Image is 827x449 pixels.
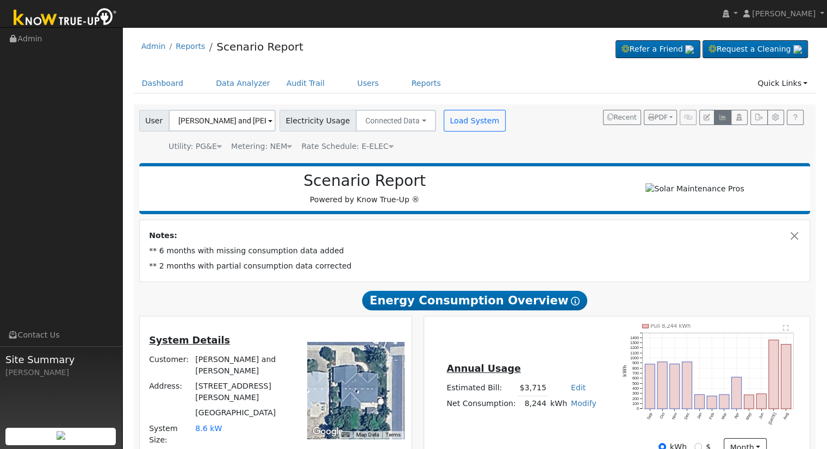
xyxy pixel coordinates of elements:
text: 1300 [630,340,639,345]
rect: onclick="" [707,396,717,409]
button: Load System [444,110,506,132]
text: Nov [671,411,679,420]
text: 0 [637,406,639,411]
strong: Notes: [149,231,177,240]
img: retrieve [57,431,65,440]
text: 800 [632,365,639,370]
text: Jun [758,412,765,420]
button: Settings [767,110,784,125]
a: Users [349,73,387,93]
img: retrieve [685,45,694,54]
text: 1100 [630,350,639,355]
text: 300 [632,391,639,396]
button: Multi-Series Graph [714,110,731,125]
text: 200 [632,396,639,401]
text: kWh [623,365,628,377]
text: Mar [721,411,729,420]
rect: onclick="" [757,394,767,409]
text: Sep [646,412,654,421]
a: Reports [176,42,205,51]
span: Alias: H3EELECN [301,142,393,151]
rect: onclick="" [657,362,667,409]
a: Request a Cleaning [702,40,808,59]
text: Apr [733,411,741,420]
text: 1400 [630,335,639,340]
button: Close [789,230,800,241]
a: Edit [571,383,586,392]
rect: onclick="" [695,395,705,409]
text: 400 [632,386,639,391]
text: Jan [696,412,703,420]
rect: onclick="" [744,395,754,409]
div: Metering: NEM [231,141,292,152]
a: Modify [571,399,596,408]
button: Login As [731,110,748,125]
img: Google [310,425,346,439]
a: Open this area in Google Maps (opens a new window) [310,425,346,439]
td: ** 6 months with missing consumption data added [147,244,803,259]
button: Keyboard shortcuts [341,431,349,439]
td: [GEOGRAPHIC_DATA] [194,406,292,421]
span: Site Summary [5,352,116,367]
rect: onclick="" [720,395,730,409]
rect: onclick="" [645,364,655,409]
u: Annual Usage [446,363,520,374]
td: $3,715 [518,381,548,396]
td: Address: [147,379,194,406]
button: PDF [644,110,677,125]
span: Electricity Usage [279,110,356,132]
a: Refer a Friend [615,40,700,59]
text: 600 [632,376,639,381]
text: [DATE] [768,412,778,426]
td: 8,244 [518,396,548,411]
td: ** 2 months with partial consumption data corrected [147,259,803,274]
td: System Size: [147,421,194,447]
a: Scenario Report [216,40,303,53]
rect: onclick="" [682,362,692,409]
button: Connected Data [356,110,436,132]
text: Dec [683,411,691,420]
u: System Details [149,335,230,346]
img: Know True-Up [8,6,122,30]
div: Powered by Know True-Up ® [145,172,585,205]
a: Terms (opens in new tab) [385,432,401,438]
button: Edit User [699,110,714,125]
rect: onclick="" [769,340,779,409]
td: [STREET_ADDRESS][PERSON_NAME] [194,379,292,406]
text: May [745,411,753,421]
img: Solar Maintenance Pros [645,183,744,195]
td: Net Consumption: [445,396,518,411]
a: Dashboard [134,73,192,93]
button: Map Data [356,431,379,439]
td: kWh [548,396,569,411]
td: [PERSON_NAME] and [PERSON_NAME] [194,352,292,378]
a: Reports [403,73,449,93]
a: Quick Links [749,73,816,93]
a: Admin [141,42,166,51]
text: 1200 [630,345,639,350]
text: 900 [632,360,639,365]
span: User [139,110,169,132]
span: 8.6 kW [195,424,222,433]
img: retrieve [793,45,802,54]
text: 100 [632,401,639,406]
td: Estimated Bill: [445,381,518,396]
rect: onclick="" [670,364,680,409]
text: Aug [783,412,791,421]
span: Energy Consumption Overview [362,291,587,310]
rect: onclick="" [782,344,792,409]
rect: onclick="" [732,377,742,409]
td: Customer: [147,352,194,378]
div: Utility: PG&E [169,141,222,152]
span: [PERSON_NAME] [752,9,816,18]
a: Data Analyzer [208,73,278,93]
button: Export Interval Data [750,110,767,125]
text: Pull 8,244 kWh [651,323,691,329]
input: Select a User [169,110,276,132]
text: 500 [632,381,639,386]
a: Help Link [787,110,804,125]
i: Show Help [571,297,580,305]
text: 1000 [630,356,639,360]
text: Oct [659,412,666,420]
a: Audit Trail [278,73,333,93]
